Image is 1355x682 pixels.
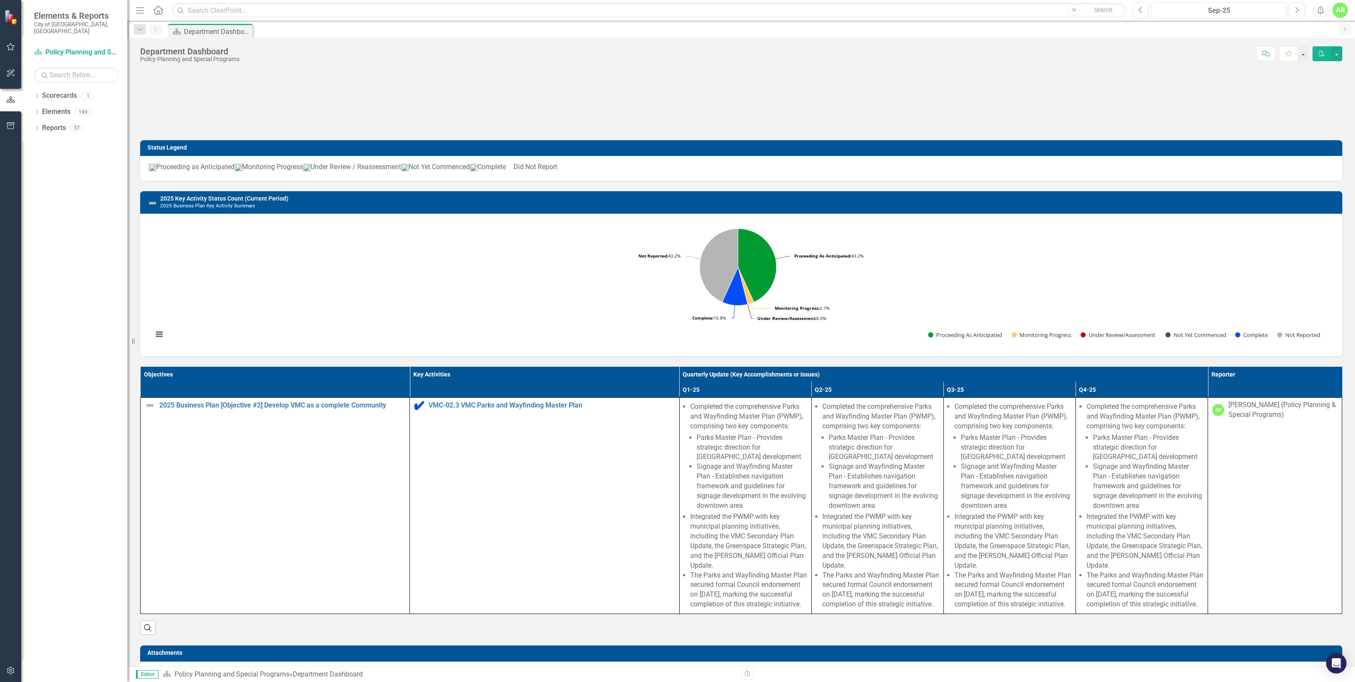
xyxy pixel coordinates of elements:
img: Not Defined [145,400,155,410]
a: Elements [42,107,71,117]
div: » [163,670,735,679]
button: Show Not Yet Commenced [1166,331,1226,339]
h3: Status Legend [147,144,1338,151]
li: The Parks and Wayfinding Master Plan secured formal Council endorsement on [DATE], marking the su... [822,571,939,609]
text: 10.8% [692,315,726,321]
img: Complete_icon.png [470,164,477,171]
input: Search Below... [34,68,119,82]
li: Completed the comprehensive Parks and Wayfinding Master Plan (PWMP), comprising two key components: [1087,402,1203,510]
div: Chart. Highcharts interactive chart. [149,220,1334,348]
img: DidNotReport.png [506,165,514,170]
a: Reports [42,123,66,133]
tspan: Proceeding As Anticipated: [794,253,851,259]
input: Search ClearPoint... [172,3,1126,18]
img: Complete [414,400,424,410]
div: 37 [70,125,84,132]
td: Double-Click to Edit Right Click for Context Menu [410,398,679,614]
span: Elements & Reports [34,11,119,21]
li: Integrated the PWMP with key municipal planning initiatives, including the VMC Secondary Plan Upd... [690,512,807,570]
button: Show Proceeding As Anticipated [928,331,1002,339]
div: Department Dashboard [140,47,240,56]
path: Monitoring Progress, 1. [738,267,754,304]
small: City of [GEOGRAPHIC_DATA], [GEOGRAPHIC_DATA] [34,21,119,35]
button: Show Complete [1235,331,1268,339]
button: Sep-25 [1151,3,1287,18]
li: Parks Master Plan - Provides strategic direction for [GEOGRAPHIC_DATA] development [697,433,807,462]
li: Completed the comprehensive Parks and Wayfinding Master Plan (PWMP), comprising two key components: [822,402,939,510]
li: The Parks and Wayfinding Master Plan secured formal Council endorsement on [DATE], marking the su... [690,571,807,609]
button: AR [1332,3,1348,18]
li: Completed the comprehensive Parks and Wayfinding Master Plan (PWMP), comprising two key components: [690,402,807,510]
p: Proceeding as Anticipated Monitoring Progress Under Review / Reassessment Not Yet Commenced Compl... [149,162,1334,172]
li: Integrated the PWMP with key municipal planning initiatives, including the VMC Secondary Plan Upd... [1087,512,1203,570]
div: Department Dashboard [293,670,363,678]
div: 199 [75,108,91,116]
img: Not Defined [147,198,158,208]
li: Signage and Wayfinding Master Plan - Establishes navigation framework and guidelines for signage ... [829,462,939,510]
button: View chart menu, Chart [153,328,165,340]
img: ClearPoint Strategy [4,10,19,25]
a: Scorecards [42,91,77,101]
img: NotYet.png [401,164,409,171]
path: Complete, 4. [723,267,747,306]
li: Parks Master Plan - Provides strategic direction for [GEOGRAPHIC_DATA] development [1093,433,1203,462]
text: 0.0% [757,315,826,321]
li: Integrated the PWMP with key municipal planning initiatives, including the VMC Secondary Plan Upd... [822,512,939,570]
div: 1 [81,92,95,99]
img: UnderReview.png [303,164,311,171]
button: Show Monitoring Progress [1011,331,1071,339]
a: 2025 Business Plan [Objective #2] Develop VMC as a complete Community [159,402,405,409]
li: Signage and Wayfinding Master Plan - Establishes navigation framework and guidelines for signage ... [1093,462,1203,510]
text: 43.2% [794,253,864,259]
div: Sep-25 [1154,6,1284,16]
path: Proceeding As Anticipated, 16. [738,229,776,302]
div: Department Dashboard [184,26,251,37]
path: Not Reported, 16. [700,229,738,302]
div: Policy Planning and Special Programs [140,56,240,62]
li: The Parks and Wayfinding Master Plan secured formal Council endorsement on [DATE], marking the su... [954,571,1071,609]
svg: Interactive chart [149,220,1327,348]
tspan: Not Reported: [638,253,668,259]
li: Signage and Wayfinding Master Plan - Establishes navigation framework and guidelines for signage ... [961,462,1071,510]
td: Double-Click to Edit [1208,398,1342,614]
div: AR [1212,404,1224,416]
tspan: Under Review/Assessment: [757,315,816,321]
h3: Attachments [147,650,1338,656]
td: Double-Click to Edit [1076,398,1208,614]
td: Double-Click to Edit [811,398,943,614]
img: Monitoring.png [234,164,242,171]
td: Double-Click to Edit Right Click for Context Menu [141,398,410,614]
li: Completed the comprehensive Parks and Wayfinding Master Plan (PWMP), comprising two key components: [954,402,1071,510]
tspan: Monitoring Progress: [775,305,820,311]
a: 2025 Key Activity Status Count (Current Period) [160,195,288,202]
li: The Parks and Wayfinding Master Plan secured formal Council endorsement on [DATE], marking the su... [1087,571,1203,609]
li: Parks Master Plan - Provides strategic direction for [GEOGRAPHIC_DATA] development [829,433,939,462]
li: Integrated the PWMP with key municipal planning initiatives, including the VMC Secondary Plan Upd... [954,512,1071,570]
span: Search [1094,6,1112,13]
li: Signage and Wayfinding Master Plan - Establishes navigation framework and guidelines for signage ... [697,462,807,510]
img: ProceedingGreen.png [149,164,156,171]
div: [PERSON_NAME] (Policy Planning & Special Programs) [1228,400,1338,420]
a: Policy Planning and Special Programs [175,670,289,678]
button: Search [1082,4,1124,16]
div: Open Intercom Messenger [1326,653,1347,674]
span: Editor [136,670,158,679]
text: 43.2% [638,253,680,259]
a: VMC-02.3 VMC Parks and Wayfinding Master Plan [429,402,675,409]
td: Double-Click to Edit [943,398,1076,614]
td: Double-Click to Edit [679,398,811,614]
tspan: Complete: [692,315,714,321]
text: 2.7% [775,305,830,311]
text: Not Reported [1285,331,1320,339]
a: Policy Planning and Special Programs [34,48,119,57]
small: 2025 Business Plan Key Activity Summary [160,203,255,209]
li: Parks Master Plan - Provides strategic direction for [GEOGRAPHIC_DATA] development [961,433,1071,462]
button: Show Under Review/Assessment [1081,331,1156,339]
button: Show Not Reported [1277,331,1320,339]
